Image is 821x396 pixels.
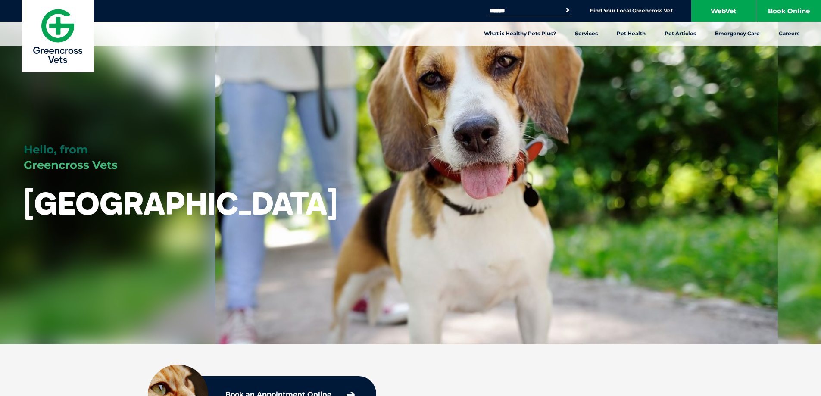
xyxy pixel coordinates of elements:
a: Careers [769,22,809,46]
a: Find Your Local Greencross Vet [590,7,673,14]
a: Pet Health [607,22,655,46]
a: Pet Articles [655,22,705,46]
a: What is Healthy Pets Plus? [474,22,565,46]
span: Hello, from [24,143,88,156]
button: Search [563,6,572,15]
span: Greencross Vets [24,158,118,172]
a: Services [565,22,607,46]
h1: [GEOGRAPHIC_DATA] [24,186,337,220]
a: Emergency Care [705,22,769,46]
